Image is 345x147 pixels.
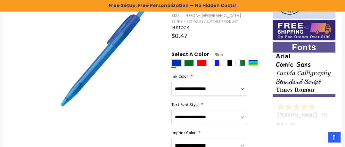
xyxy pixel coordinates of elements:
div: White|Blue [210,60,219,66]
a: Be the first to review this product [171,19,239,24]
strong: SKU [171,13,183,18]
div: White|Black [223,60,232,66]
span: In stock [171,25,189,30]
span: Blue [209,52,223,57]
div: Assorted [248,60,258,66]
span: [PERSON_NAME] [277,112,319,118]
span: $0.47 [171,31,187,40]
div: Fantastic [277,122,331,135]
span: Text Font Style [171,102,199,107]
img: font-personalization-examples [273,42,335,97]
iframe: Google Customer Reviews [292,130,345,147]
div: Red [197,60,207,66]
div: Green [184,60,194,66]
span: Select A Color [171,51,209,60]
div: Blue [171,60,181,66]
div: Availability [171,25,189,30]
span: NJ [322,112,330,118]
span: Ink Color [171,74,188,79]
div: 4PPCA-[GEOGRAPHIC_DATA] [186,13,241,18]
img: Free shipping on orders over $199 [273,20,335,40]
div: White|Green [235,60,245,66]
span: Imprint Color [171,130,196,135]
